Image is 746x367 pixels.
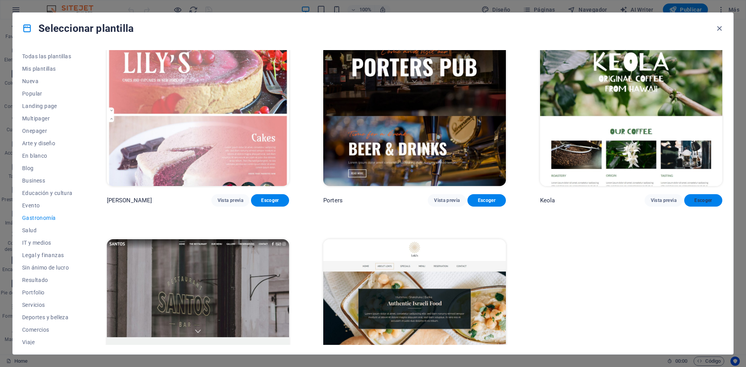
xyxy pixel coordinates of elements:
[434,197,460,204] span: Vista previa
[22,165,73,171] span: Blog
[684,194,722,207] button: Escoger
[22,128,73,134] span: Onepager
[22,286,73,299] button: Portfolio
[22,103,73,109] span: Landing page
[22,314,73,320] span: Deportes y belleza
[690,197,716,204] span: Escoger
[22,249,73,261] button: Legal y finanzas
[22,264,73,271] span: Sin ánimo de lucro
[22,66,73,72] span: Mis plantillas
[107,197,152,204] p: [PERSON_NAME]
[22,212,73,224] button: Gastronomía
[22,324,73,336] button: Comercios
[218,197,243,204] span: Vista previa
[22,237,73,249] button: IT y medios
[22,162,73,174] button: Blog
[22,215,73,221] span: Gastronomía
[22,327,73,333] span: Comercios
[22,187,73,199] button: Educación y cultura
[251,194,289,207] button: Escoger
[22,190,73,196] span: Educación y cultura
[22,252,73,258] span: Legal y finanzas
[257,197,283,204] span: Escoger
[22,339,73,345] span: Viaje
[22,100,73,112] button: Landing page
[22,112,73,125] button: Multipager
[428,194,466,207] button: Vista previa
[22,289,73,296] span: Portfolio
[22,90,73,97] span: Popular
[22,199,73,212] button: Evento
[22,302,73,308] span: Servicios
[540,18,722,186] img: Keola
[22,140,73,146] span: Arte y diseño
[22,240,73,246] span: IT y medios
[22,63,73,75] button: Mis plantillas
[22,174,73,187] button: Business
[22,336,73,348] button: Viaje
[22,22,134,35] h4: Seleccionar plantilla
[22,50,73,63] button: Todas las plantillas
[22,78,73,84] span: Nueva
[22,75,73,87] button: Nueva
[474,197,499,204] span: Escoger
[645,194,683,207] button: Vista previa
[22,311,73,324] button: Deportes y belleza
[22,153,73,159] span: En blanco
[22,150,73,162] button: En blanco
[323,18,505,186] img: Porters
[22,53,73,59] span: Todas las plantillas
[651,197,676,204] span: Vista previa
[22,261,73,274] button: Sin ánimo de lucro
[22,277,73,283] span: Resultado
[22,299,73,311] button: Servicios
[22,202,73,209] span: Evento
[22,224,73,237] button: Salud
[22,125,73,137] button: Onepager
[323,197,343,204] p: Porters
[211,194,249,207] button: Vista previa
[540,197,555,204] p: Keola
[22,227,73,233] span: Salud
[467,194,505,207] button: Escoger
[22,274,73,286] button: Resultado
[22,137,73,150] button: Arte y diseño
[22,87,73,100] button: Popular
[107,18,289,186] img: Lily’s
[22,115,73,122] span: Multipager
[22,177,73,184] span: Business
